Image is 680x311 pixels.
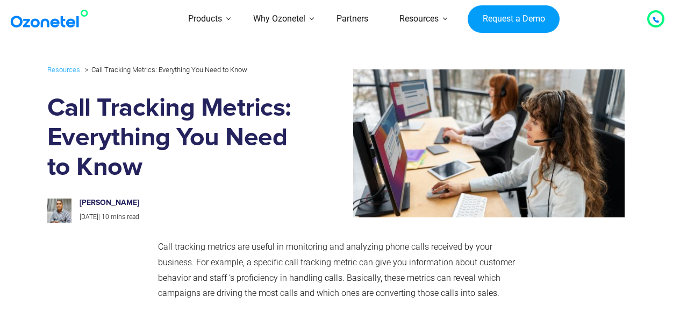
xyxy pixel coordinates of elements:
[158,242,515,298] span: Call tracking metrics are useful in monitoring and analyzing phone calls received by your busines...
[111,213,139,221] span: mins read
[80,199,280,208] h6: [PERSON_NAME]
[47,94,291,182] h1: Call Tracking Metrics: Everything You Need to Know
[80,211,280,223] p: |
[468,5,560,33] a: Request a Demo
[47,199,71,223] img: prashanth-kancherla_avatar-200x200.jpeg
[102,213,109,221] span: 10
[47,63,80,76] a: Resources
[80,213,98,221] span: [DATE]
[82,63,247,76] li: Call Tracking Metrics: Everything You Need to Know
